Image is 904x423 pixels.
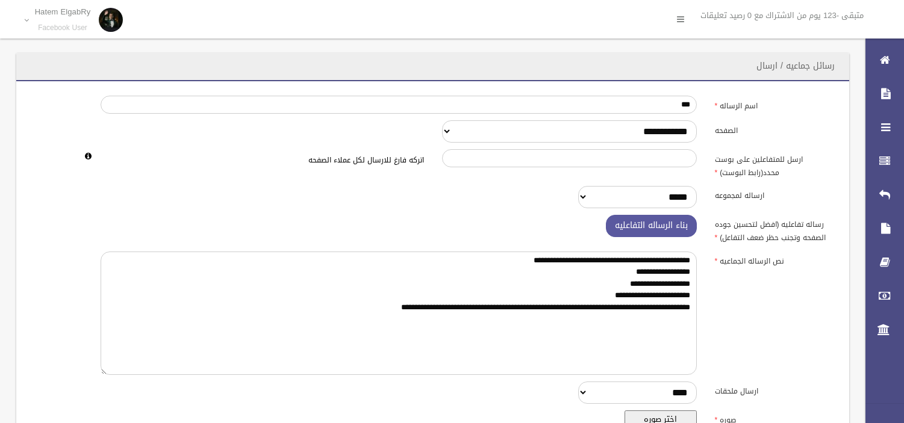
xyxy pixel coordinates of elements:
label: الصفحه [706,120,843,137]
small: Facebook User [35,23,91,32]
label: ارسل للمتفاعلين على بوست محدد(رابط البوست) [706,149,843,179]
label: ارسال ملحقات [706,381,843,398]
header: رسائل جماعيه / ارسال [742,54,849,78]
label: ارساله لمجموعه [706,186,843,203]
p: Hatem ElgabRy [35,7,91,16]
label: اسم الرساله [706,96,843,113]
label: رساله تفاعليه (افضل لتحسين جوده الصفحه وتجنب حظر ضعف التفاعل) [706,215,843,245]
button: بناء الرساله التفاعليه [606,215,697,237]
h6: اتركه فارغ للارسال لكل عملاء الصفحه [101,156,423,164]
label: نص الرساله الجماعيه [706,252,843,268]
